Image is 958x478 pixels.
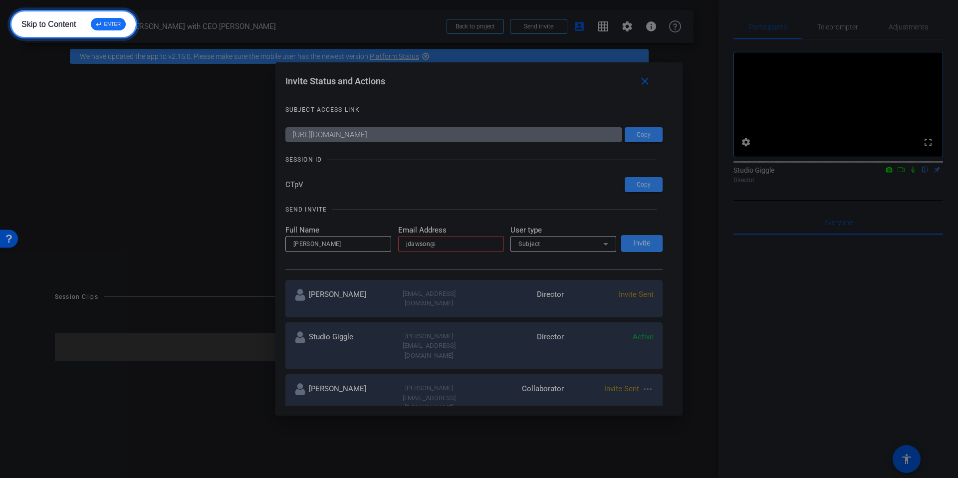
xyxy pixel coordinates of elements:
button: Copy [625,177,663,192]
input: Enter Name [293,238,383,250]
div: Invite Status and Actions [285,72,663,90]
span: Copy [637,131,651,139]
div: [PERSON_NAME] [294,289,384,308]
div: SUBJECT ACCESS LINK [285,105,360,115]
mat-label: User type [510,225,616,236]
div: [PERSON_NAME][EMAIL_ADDRESS][DOMAIN_NAME] [384,383,474,413]
div: Collaborator [474,383,564,413]
span: Active [633,332,654,341]
div: Director [474,331,564,361]
mat-icon: close [639,75,651,88]
mat-icon: more_horiz [642,383,654,395]
span: Invite Sent [604,384,639,393]
div: Studio Giggle [294,331,384,361]
div: [PERSON_NAME] [294,383,384,413]
div: SEND INVITE [285,205,327,215]
span: Invite Sent [619,290,654,299]
div: Director [474,289,564,308]
mat-label: Email Address [398,225,504,236]
openreel-title-line: SEND INVITE [285,205,663,215]
mat-label: Full Name [285,225,391,236]
openreel-title-line: SESSION ID [285,155,663,165]
input: Enter Email [406,238,496,250]
div: [EMAIL_ADDRESS][DOMAIN_NAME] [384,289,474,308]
openreel-title-line: SUBJECT ACCESS LINK [285,105,663,115]
span: Copy [637,181,651,189]
div: [PERSON_NAME][EMAIL_ADDRESS][DOMAIN_NAME] [384,331,474,361]
div: SESSION ID [285,155,322,165]
button: Copy [625,127,663,142]
span: Subject [518,240,540,247]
